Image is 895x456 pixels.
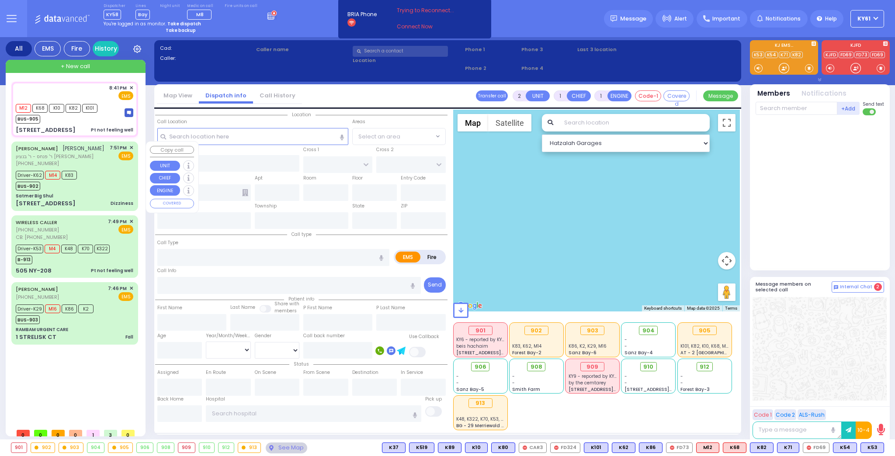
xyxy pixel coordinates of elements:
[824,52,838,58] a: KJFD
[166,27,196,34] strong: Take backup
[45,171,60,180] span: M14
[255,332,271,339] label: Gender
[62,171,77,180] span: K83
[104,10,121,20] span: KY58
[110,145,127,151] span: 7:51 PM
[17,430,30,436] span: 0
[150,146,194,154] button: Copy call
[157,128,348,145] input: Search location here
[129,218,133,225] span: ✕
[680,373,683,380] span: -
[108,218,127,225] span: 7:49 PM
[409,442,434,453] div: BLS
[465,442,488,453] div: BLS
[16,245,43,253] span: Driver-K53
[118,225,133,234] span: EMS
[16,115,40,124] span: BUS-905
[693,326,717,335] div: 905
[512,386,540,393] span: Smith Farm
[6,41,32,56] div: All
[61,245,76,253] span: K48
[834,285,838,290] img: comment-alt.png
[468,398,493,408] div: 913
[465,442,488,453] div: K10
[157,267,176,274] label: Call Info
[31,443,55,453] div: 902
[863,107,877,116] label: Turn off text
[696,442,719,453] div: M12
[45,304,60,313] span: M16
[303,304,332,311] label: P First Name
[135,10,150,20] span: Bay
[16,226,59,233] span: [PHONE_NUMBER]
[750,43,818,49] label: KJ EMS...
[756,281,832,293] h5: Message members on selected call
[150,173,180,183] button: CHIEF
[157,91,199,100] a: Map View
[16,266,52,275] div: 505 NY-208
[476,90,508,101] button: Transfer call
[409,333,439,340] label: Use Callback
[16,104,31,113] span: M12
[108,285,127,292] span: 7:46 PM
[680,343,730,349] span: K101, K82, K10, K68, M12
[157,118,187,125] label: Call Location
[16,294,59,301] span: [PHONE_NUMBER]
[584,442,608,453] div: BLS
[206,369,226,376] label: En Route
[16,219,57,226] a: WIRELESS CALLER
[289,361,313,367] span: Status
[753,409,773,420] button: Code 1
[833,442,857,453] div: K54
[45,245,60,253] span: M4
[750,442,774,453] div: BLS
[129,84,133,92] span: ✕
[125,108,133,117] img: message-box.svg
[104,21,166,27] span: You're logged in as monitor.
[456,416,507,422] span: K48, K322, K70, K53, M4
[663,90,690,101] button: Covered
[108,443,132,453] div: 905
[196,11,204,18] span: M8
[718,252,735,269] button: Map camera controls
[837,102,860,115] button: +Add
[438,442,461,453] div: BLS
[456,373,459,380] span: -
[303,175,316,182] label: Room
[35,41,61,56] div: EMS
[870,52,885,58] a: FD69
[401,203,407,210] label: ZIP
[777,442,799,453] div: BLS
[242,189,248,196] span: Other building occupants
[16,126,76,135] div: [STREET_ADDRESS]
[624,343,627,349] span: -
[137,443,153,453] div: 906
[157,239,178,246] label: Call Type
[238,443,261,453] div: 913
[465,65,518,72] span: Phone 2
[512,380,515,386] span: -
[635,90,661,101] button: Code-1
[16,304,44,313] span: Driver-K29
[456,422,505,429] span: BG - 29 Merriewold S.
[64,41,90,56] div: Fire
[16,199,76,208] div: [STREET_ADDRESS]
[11,443,27,453] div: 901
[16,153,104,160] span: ר' פנחס - ר' בנציון [PERSON_NAME]
[639,442,663,453] div: BLS
[199,91,253,100] a: Dispatch info
[255,203,277,210] label: Township
[382,442,406,453] div: K37
[352,175,363,182] label: Floor
[160,55,253,62] label: Caller:
[521,65,575,72] span: Phone 4
[703,90,738,101] button: Message
[680,380,683,386] span: -
[420,252,444,263] label: Fire
[569,380,606,386] span: by the cemtarey
[157,304,182,311] label: First Name
[860,442,884,453] div: BLS
[752,52,764,58] a: K53
[157,443,174,453] div: 908
[82,104,97,113] span: K101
